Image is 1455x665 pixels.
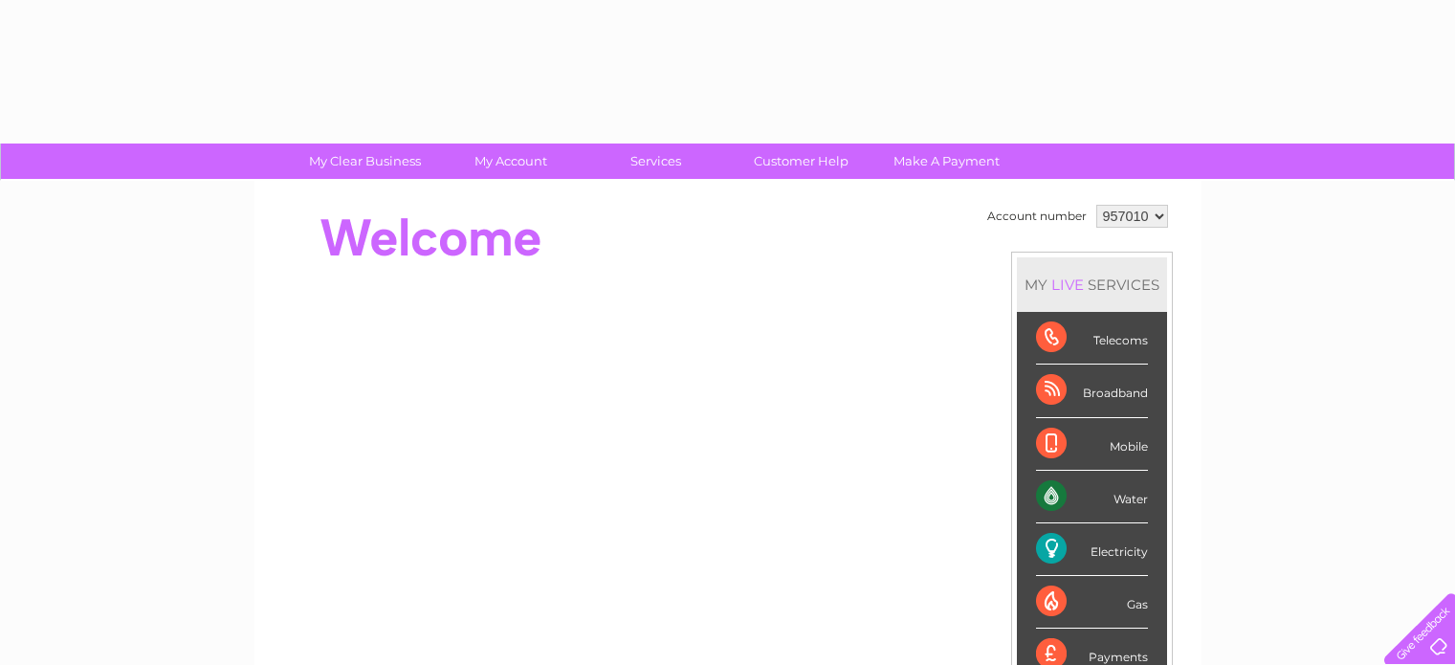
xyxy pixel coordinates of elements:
[1036,576,1148,629] div: Gas
[1036,365,1148,417] div: Broadband
[722,144,880,179] a: Customer Help
[286,144,444,179] a: My Clear Business
[1047,276,1088,294] div: LIVE
[577,144,735,179] a: Services
[1036,418,1148,471] div: Mobile
[1036,312,1148,365] div: Telecoms
[1036,523,1148,576] div: Electricity
[982,200,1091,233] td: Account number
[1017,257,1167,312] div: MY SERVICES
[431,144,589,179] a: My Account
[868,144,1025,179] a: Make A Payment
[1036,471,1148,523] div: Water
